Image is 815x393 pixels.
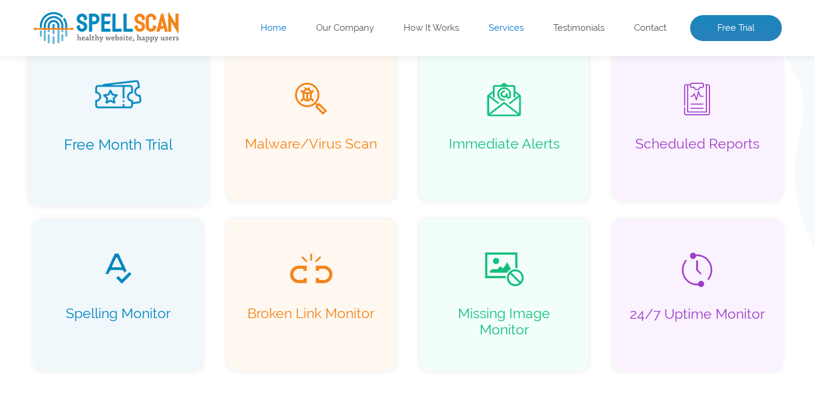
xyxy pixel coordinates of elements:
p: Malware/Virus Scan [239,135,384,168]
img: Bi Weekly Reports [684,83,710,115]
button: Scan Website [34,196,141,226]
a: Our Company [316,22,374,34]
img: Free Month Trial [95,80,141,109]
p: Missing Image Monitor [432,305,577,337]
img: Missing Image Monitor [485,252,524,286]
img: Malware Virus Scan [295,83,327,115]
p: Free Month Trial [41,136,194,170]
a: Free Trial [690,15,782,42]
img: Spelling Monitor [104,252,133,285]
p: Broken Link Monitor [239,305,384,337]
p: Immediate Alerts [432,135,577,168]
input: Enter Your URL [34,151,366,184]
h1: Website Analysis [34,49,465,91]
a: Testimonials [553,22,604,34]
img: Immediate Alerts [487,83,521,117]
a: Contact [634,22,667,34]
p: 24/7 Uptime Monitor [625,305,770,338]
p: Spelling Monitor [46,305,191,337]
p: Enter your website’s URL to see spelling mistakes, broken links and more [34,103,465,142]
a: Home [261,22,287,34]
a: Services [489,22,524,34]
img: Free Webiste Analysis [486,69,727,80]
span: Free [34,49,109,91]
p: Scheduled Reports [625,135,770,168]
img: spellScan [34,12,179,44]
img: Broken Link Monitor [289,252,334,284]
a: How It Works [404,22,459,34]
img: 24_7 Uptime Monitor [682,252,712,287]
img: Free Webiste Analysis [483,39,782,244]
